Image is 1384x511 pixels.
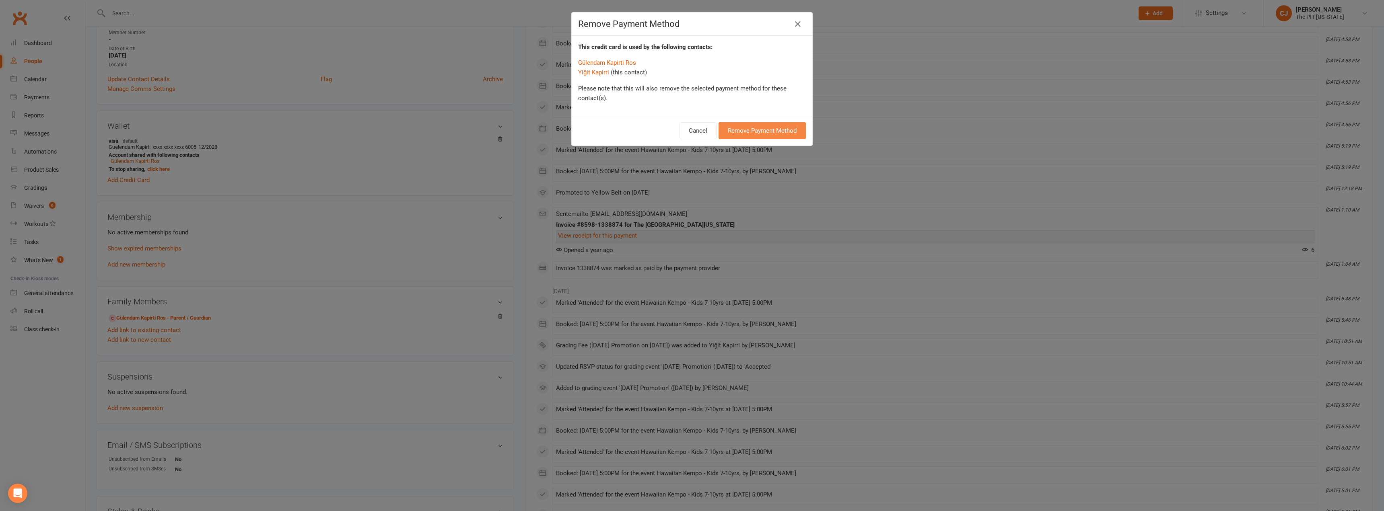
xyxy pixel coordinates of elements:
[8,484,27,503] div: Open Intercom Messenger
[578,69,609,76] a: Yiğit Kapirri
[719,122,806,139] button: Remove Payment Method
[578,43,713,51] strong: This credit card is used by the following contacts:
[611,69,647,76] span: (this contact)
[680,122,717,139] button: Cancel
[578,84,806,103] p: Please note that this will also remove the selected payment method for these contact(s).
[578,59,636,66] a: Gülendam Kapirti Ros
[791,18,804,31] button: Close
[578,19,806,29] h4: Remove Payment Method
